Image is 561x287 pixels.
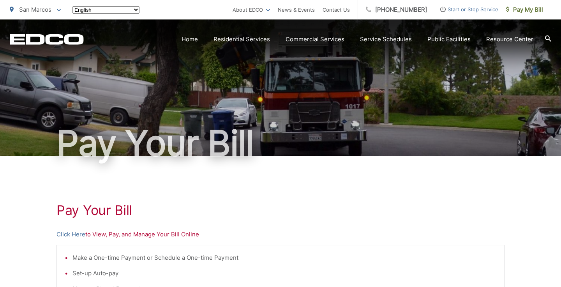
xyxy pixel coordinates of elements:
a: Service Schedules [360,35,412,44]
li: Set-up Auto-pay [72,269,496,278]
a: News & Events [278,5,315,14]
a: About EDCO [233,5,270,14]
select: Select a language [72,6,139,14]
a: EDCD logo. Return to the homepage. [10,34,84,45]
a: Commercial Services [286,35,344,44]
a: Public Facilities [427,35,471,44]
span: Pay My Bill [506,5,543,14]
a: Resource Center [486,35,533,44]
a: Contact Us [323,5,350,14]
li: Make a One-time Payment or Schedule a One-time Payment [72,253,496,262]
p: to View, Pay, and Manage Your Bill Online [56,230,505,239]
a: Click Here [56,230,85,239]
a: Residential Services [213,35,270,44]
a: Home [182,35,198,44]
h1: Pay Your Bill [56,202,505,218]
span: San Marcos [19,6,51,13]
h1: Pay Your Bill [10,124,551,163]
